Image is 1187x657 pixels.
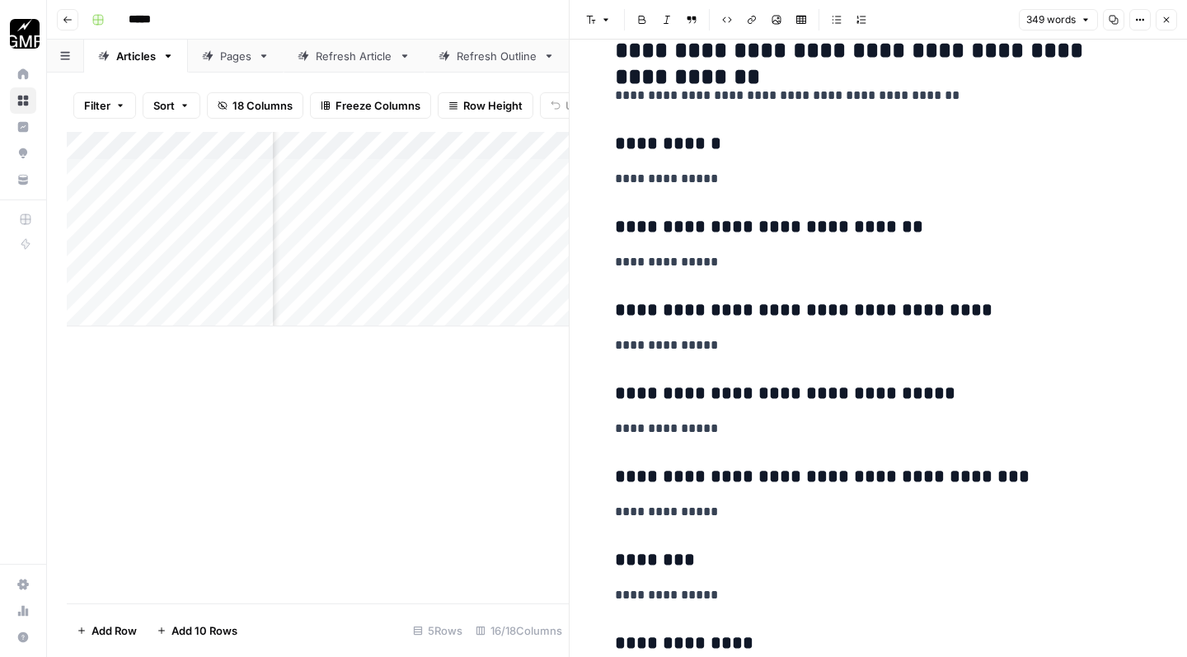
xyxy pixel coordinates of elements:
[457,48,537,64] div: Refresh Outline
[10,19,40,49] img: Growth Marketing Pro Logo
[91,622,137,639] span: Add Row
[10,87,36,114] a: Browse
[116,48,156,64] div: Articles
[84,40,188,73] a: Articles
[73,92,136,119] button: Filter
[1019,9,1098,31] button: 349 words
[310,92,431,119] button: Freeze Columns
[188,40,284,73] a: Pages
[469,617,569,644] div: 16/18 Columns
[10,598,36,624] a: Usage
[153,97,175,114] span: Sort
[84,97,110,114] span: Filter
[463,97,523,114] span: Row Height
[540,92,604,119] button: Undo
[10,13,36,54] button: Workspace: Growth Marketing Pro
[232,97,293,114] span: 18 Columns
[143,92,200,119] button: Sort
[10,624,36,650] button: Help + Support
[1026,12,1076,27] span: 349 words
[147,617,247,644] button: Add 10 Rows
[335,97,420,114] span: Freeze Columns
[10,114,36,140] a: Insights
[171,622,237,639] span: Add 10 Rows
[220,48,251,64] div: Pages
[284,40,425,73] a: Refresh Article
[425,40,569,73] a: Refresh Outline
[316,48,392,64] div: Refresh Article
[10,140,36,167] a: Opportunities
[67,617,147,644] button: Add Row
[10,571,36,598] a: Settings
[207,92,303,119] button: 18 Columns
[10,167,36,193] a: Your Data
[406,617,469,644] div: 5 Rows
[438,92,533,119] button: Row Height
[10,61,36,87] a: Home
